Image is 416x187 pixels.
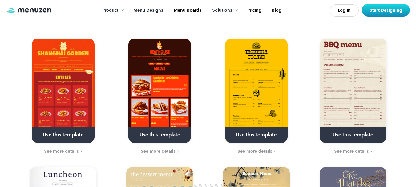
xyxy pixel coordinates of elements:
a: See more details [309,148,398,155]
a: Log In [330,4,359,17]
a: Pricing [241,1,266,20]
a: See more details [19,148,108,155]
div: Solutions [206,1,241,20]
a: Menu Boards [168,1,206,20]
div: Product [96,1,127,20]
a: Menu Designs [127,1,168,20]
div: See more details [44,149,79,154]
div: Product [102,7,118,14]
a: Use this template [32,39,94,143]
a: See more details [115,148,204,155]
div: Solutions [212,7,232,14]
div: See more details [334,149,369,154]
a: Use this template [225,39,288,143]
div: See more details [141,149,176,154]
a: Use this template [128,39,191,143]
a: Start Designing [362,4,410,17]
a: Use this template [320,39,386,143]
a: See more details [212,148,301,155]
a: Blog [266,1,286,20]
div: See more details [237,149,272,154]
